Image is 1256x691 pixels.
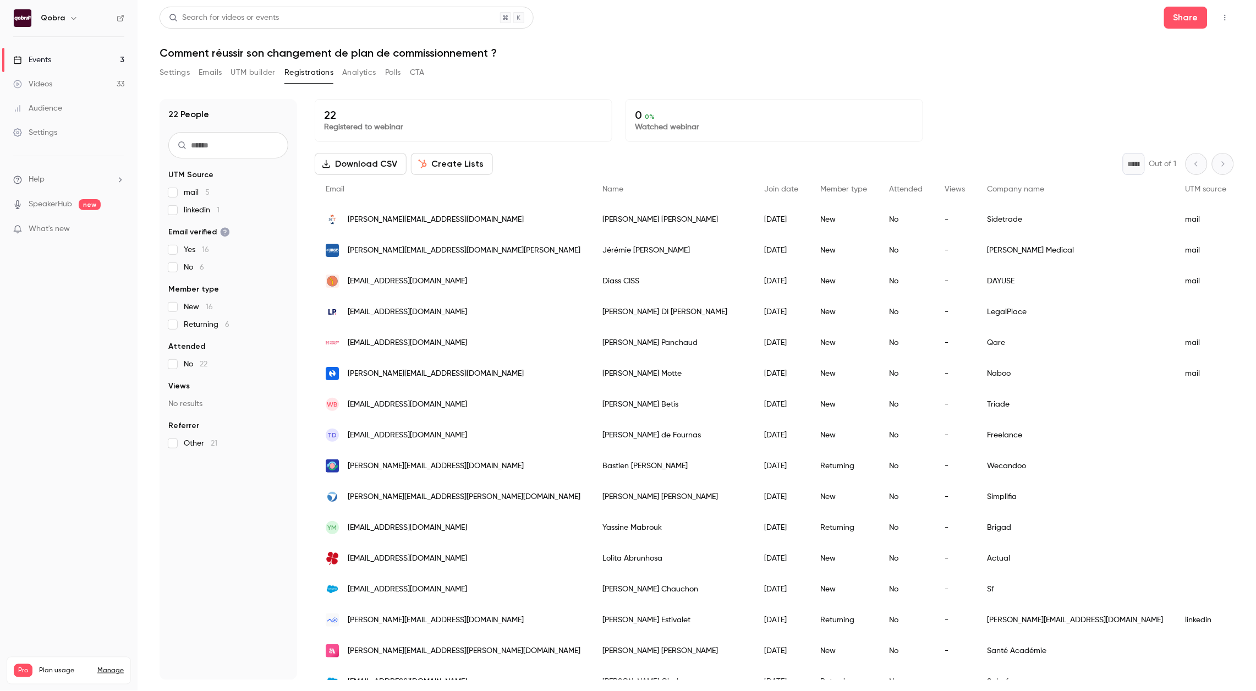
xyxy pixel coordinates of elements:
span: Views [168,381,190,392]
div: New [809,297,879,327]
div: - [934,235,977,266]
li: help-dropdown-opener [13,174,124,185]
div: [PERSON_NAME] Motte [591,358,753,389]
span: Member type [168,284,219,295]
section: facet-groups [168,169,288,449]
span: 0 % [645,113,655,120]
span: YM [328,523,337,533]
div: Yassine Mabrouk [591,512,753,543]
div: New [809,420,879,451]
span: Member type [820,185,868,193]
span: UTM Source [168,169,213,180]
div: - [934,512,977,543]
div: Returning [809,512,879,543]
p: No results [168,398,288,409]
div: Simplifia [977,481,1175,512]
span: Other [184,438,217,449]
span: [EMAIL_ADDRESS][DOMAIN_NAME] [348,584,467,595]
span: No [184,262,204,273]
div: No [879,204,934,235]
h1: Comment réussir son changement de plan de commissionnement ? [160,46,1234,59]
div: Search for videos or events [169,12,279,24]
img: naboo.app [326,367,339,380]
div: - [934,327,977,358]
p: Out of 1 [1149,158,1177,169]
span: [PERSON_NAME][EMAIL_ADDRESS][DOMAIN_NAME] [348,214,524,226]
img: santeacademie.com [326,644,339,657]
div: New [809,266,879,297]
div: No [879,605,934,635]
span: [EMAIL_ADDRESS][DOMAIN_NAME] [348,430,467,441]
div: [PERSON_NAME] [PERSON_NAME] [591,635,753,666]
img: moncrmmanager.fr [326,613,339,627]
div: - [934,266,977,297]
span: No [184,359,207,370]
div: [DATE] [753,635,809,666]
span: [PERSON_NAME][EMAIL_ADDRESS][DOMAIN_NAME] [348,368,524,380]
span: Attended [168,341,205,352]
img: Qobra [14,9,31,27]
div: [DATE] [753,297,809,327]
p: Watched webinar [635,122,914,133]
div: - [934,297,977,327]
span: Name [602,185,623,193]
div: Settings [13,127,57,138]
img: healthhero.com [326,341,339,345]
img: sidetrade.com [326,213,339,226]
span: [PERSON_NAME][EMAIL_ADDRESS][PERSON_NAME][DOMAIN_NAME] [348,645,580,657]
div: linkedin [1175,605,1238,635]
img: simplifia.fr [326,490,339,503]
img: actualgroup.com [326,552,339,565]
div: [DATE] [753,512,809,543]
div: No [879,358,934,389]
div: - [934,204,977,235]
span: new [79,199,101,210]
h1: 22 People [168,108,209,121]
p: 0 [635,108,914,122]
div: [PERSON_NAME] Estivalet [591,605,753,635]
span: [EMAIL_ADDRESS][DOMAIN_NAME] [348,676,467,688]
span: Pro [14,664,32,677]
div: [DATE] [753,543,809,574]
div: No [879,420,934,451]
img: dayuse.com [326,275,339,288]
div: New [809,235,879,266]
div: [PERSON_NAME] [PERSON_NAME] [591,204,753,235]
button: CTA [410,64,425,81]
span: 22 [200,360,207,368]
div: New [809,358,879,389]
span: Attended [890,185,923,193]
div: Freelance [977,420,1175,451]
div: - [934,605,977,635]
img: wecandoo.com [326,459,339,473]
div: - [934,389,977,420]
div: Jérémie [PERSON_NAME] [591,235,753,266]
div: Qare [977,327,1175,358]
span: [PERSON_NAME][EMAIL_ADDRESS][PERSON_NAME][DOMAIN_NAME] [348,491,580,503]
div: [DATE] [753,235,809,266]
span: Join date [764,185,798,193]
div: - [934,543,977,574]
span: [EMAIL_ADDRESS][DOMAIN_NAME] [348,522,467,534]
h6: Qobra [41,13,65,24]
button: Create Lists [411,153,493,175]
div: [PERSON_NAME] Medical [977,235,1175,266]
span: 5 [205,189,210,196]
div: New [809,389,879,420]
div: Events [13,54,51,65]
p: 22 [324,108,603,122]
span: Plan usage [39,666,91,675]
div: - [934,635,977,666]
div: [DATE] [753,605,809,635]
div: New [809,204,879,235]
span: Help [29,174,45,185]
span: [PERSON_NAME][EMAIL_ADDRESS][DOMAIN_NAME] [348,615,524,626]
button: Emails [199,64,222,81]
img: legalplace.fr [326,305,339,319]
span: [EMAIL_ADDRESS][DOMAIN_NAME] [348,337,467,349]
div: No [879,266,934,297]
div: [DATE] [753,358,809,389]
div: Sf [977,574,1175,605]
a: SpeakerHub [29,199,72,210]
div: No [879,574,934,605]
